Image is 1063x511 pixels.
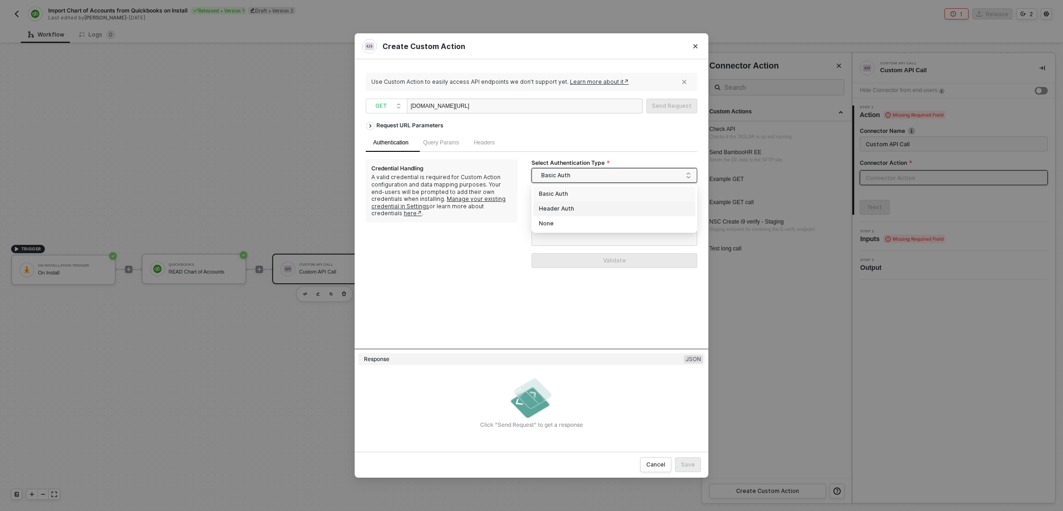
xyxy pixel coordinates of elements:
[375,99,401,113] span: GET
[364,355,389,363] div: Response
[541,168,691,182] span: Basic Auth
[675,457,701,472] button: Save
[682,33,708,59] button: Close
[531,231,697,246] input: Password
[411,99,503,114] div: [DOMAIN_NAME][URL]
[539,204,690,214] div: Header Auth
[367,125,374,128] span: icon-arrow-right
[646,99,697,113] button: Send Request
[531,159,610,167] label: Select Authentication Type
[682,79,687,85] span: icon-close
[371,165,424,172] div: Credential Handling
[423,139,459,146] span: Query Params
[684,355,703,363] span: JSON
[474,139,494,146] span: Headers
[533,187,695,201] div: Basic Auth
[508,375,555,422] img: empty-state-send-request
[371,78,677,86] div: Use Custom Action to easily access API endpoints we don’t support yet.
[362,39,701,54] div: Create Custom Action
[371,195,506,210] a: Manage your existing credential in Settings
[358,422,705,429] div: Click ”Send Request” to get a response
[646,461,665,468] div: Cancel
[539,189,690,199] div: Basic Auth
[371,174,512,217] div: A valid credential is required for Custom Action configuration and data mapping purposes. Your en...
[373,138,408,147] div: Authentication
[531,253,697,268] button: Validate
[365,42,374,51] img: integration-icon
[372,117,448,134] div: Request URL Parameters
[404,210,422,217] a: here↗
[533,201,695,216] div: Header Auth
[640,457,671,472] button: Cancel
[533,216,695,231] div: None
[570,78,629,85] a: Learn more about it↗
[539,218,690,229] div: None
